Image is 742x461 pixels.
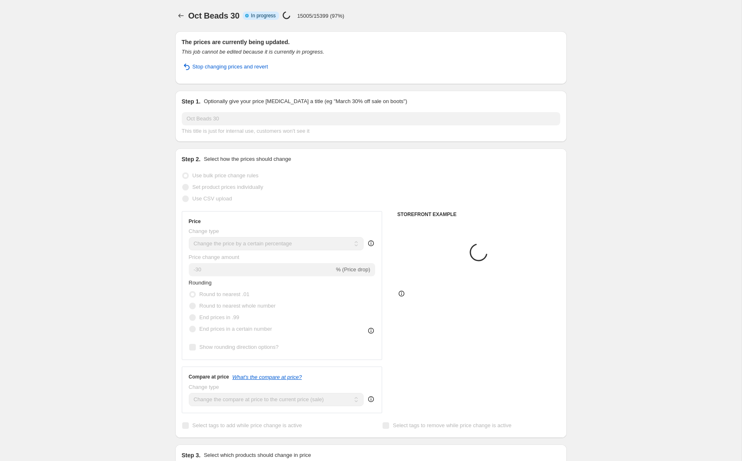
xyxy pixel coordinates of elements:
[193,195,232,202] span: Use CSV upload
[204,97,407,106] p: Optionally give your price [MEDICAL_DATA] a title (eg "March 30% off sale on boots")
[193,63,268,71] span: Stop changing prices and revert
[193,172,258,179] span: Use bulk price change rules
[188,11,240,20] span: Oct Beads 30
[204,451,311,459] p: Select which products should change in price
[193,184,263,190] span: Set product prices individually
[189,384,219,390] span: Change type
[200,326,272,332] span: End prices in a certain number
[200,291,249,297] span: Round to nearest .01
[182,49,324,55] i: This job cannot be edited because it is currently in progress.
[200,314,240,320] span: End prices in .99
[189,218,201,225] h3: Price
[367,239,375,247] div: help
[182,451,201,459] h2: Step 3.
[189,263,334,276] input: -15
[397,211,560,218] h6: STOREFRONT EXAMPLE
[232,374,302,380] button: What's the compare at price?
[367,395,375,403] div: help
[200,303,276,309] span: Round to nearest whole number
[189,254,240,260] span: Price change amount
[182,97,201,106] h2: Step 1.
[182,112,560,125] input: 30% off holiday sale
[175,10,187,21] button: Price change jobs
[200,344,279,350] span: Show rounding direction options?
[182,38,560,46] h2: The prices are currently being updated.
[251,12,276,19] span: In progress
[189,280,212,286] span: Rounding
[177,60,273,73] button: Stop changing prices and revert
[189,374,229,380] h3: Compare at price
[393,422,512,428] span: Select tags to remove while price change is active
[182,155,201,163] h2: Step 2.
[204,155,291,163] p: Select how the prices should change
[336,266,370,273] span: % (Price drop)
[193,422,302,428] span: Select tags to add while price change is active
[189,228,219,234] span: Change type
[297,13,344,19] p: 15005/15399 (97%)
[182,128,310,134] span: This title is just for internal use, customers won't see it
